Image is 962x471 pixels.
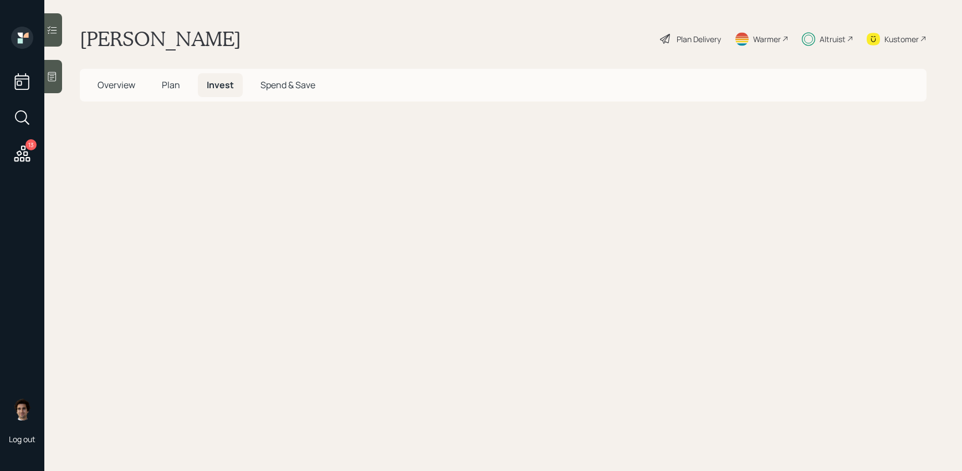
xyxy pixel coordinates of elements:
span: Plan [162,79,180,91]
div: 13 [25,139,37,150]
h1: [PERSON_NAME] [80,27,241,51]
div: Warmer [753,33,781,45]
span: Spend & Save [260,79,315,91]
div: Plan Delivery [677,33,721,45]
div: Kustomer [884,33,919,45]
img: harrison-schaefer-headshot-2.png [11,398,33,421]
div: Log out [9,434,35,444]
span: Invest [207,79,234,91]
span: Overview [98,79,135,91]
div: Altruist [820,33,846,45]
